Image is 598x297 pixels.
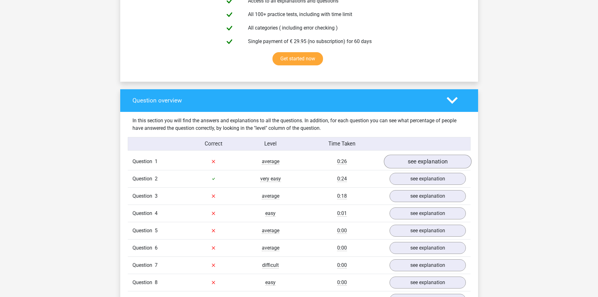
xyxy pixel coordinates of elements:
[128,117,471,132] div: In this section you will find the answers and explanations to all the questions. In addition, for...
[155,228,158,234] span: 5
[185,140,242,148] div: Correct
[265,279,276,286] span: easy
[384,155,471,168] a: see explanation
[155,262,158,268] span: 7
[262,193,279,199] span: average
[299,140,385,148] div: Time Taken
[155,176,158,182] span: 2
[262,158,279,165] span: average
[337,210,347,217] span: 0:01
[155,210,158,216] span: 4
[337,245,347,251] span: 0:00
[155,193,158,199] span: 3
[337,158,347,165] span: 0:26
[132,175,155,183] span: Question
[132,244,155,252] span: Question
[390,277,466,289] a: see explanation
[132,261,155,269] span: Question
[262,245,279,251] span: average
[132,158,155,165] span: Question
[337,228,347,234] span: 0:00
[242,140,299,148] div: Level
[262,262,279,268] span: difficult
[260,176,281,182] span: very easy
[132,97,437,104] h4: Question overview
[132,279,155,286] span: Question
[265,210,276,217] span: easy
[155,245,158,251] span: 6
[272,52,323,65] a: Get started now
[390,242,466,254] a: see explanation
[132,210,155,217] span: Question
[132,192,155,200] span: Question
[390,207,466,219] a: see explanation
[132,227,155,234] span: Question
[337,193,347,199] span: 0:18
[390,190,466,202] a: see explanation
[390,173,466,185] a: see explanation
[337,262,347,268] span: 0:00
[337,176,347,182] span: 0:24
[262,228,279,234] span: average
[155,158,158,164] span: 1
[390,259,466,271] a: see explanation
[155,279,158,285] span: 8
[390,225,466,237] a: see explanation
[337,279,347,286] span: 0:00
